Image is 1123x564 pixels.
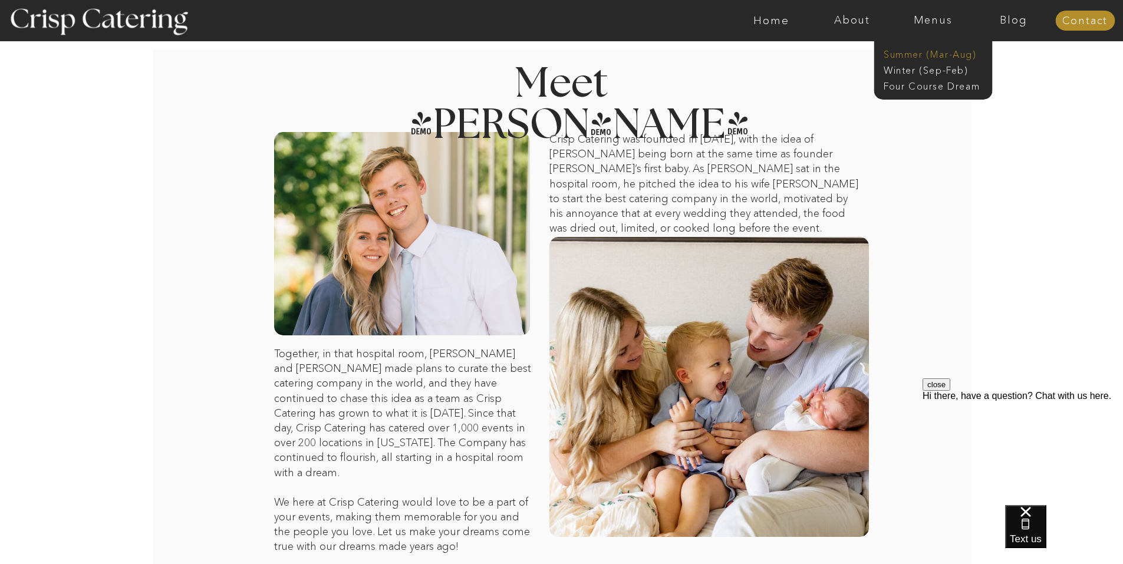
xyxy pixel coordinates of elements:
h2: Meet [PERSON_NAME] [409,64,714,110]
a: Four Course Dream [884,80,989,91]
a: About [812,15,893,27]
iframe: podium webchat widget bubble [1005,505,1123,564]
a: Summer (Mar-Aug) [884,48,989,59]
a: Blog [973,15,1054,27]
a: Contact [1055,15,1115,27]
p: Together, in that hospital room, [PERSON_NAME] and [PERSON_NAME] made plans to curate the best ca... [274,347,533,507]
a: Home [731,15,812,27]
a: Winter (Sep-Feb) [884,64,980,75]
iframe: podium webchat widget prompt [923,378,1123,520]
p: Crisp Catering was founded in [DATE], with the idea of [PERSON_NAME] being born at the same time ... [549,132,862,237]
a: Menus [893,15,973,27]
